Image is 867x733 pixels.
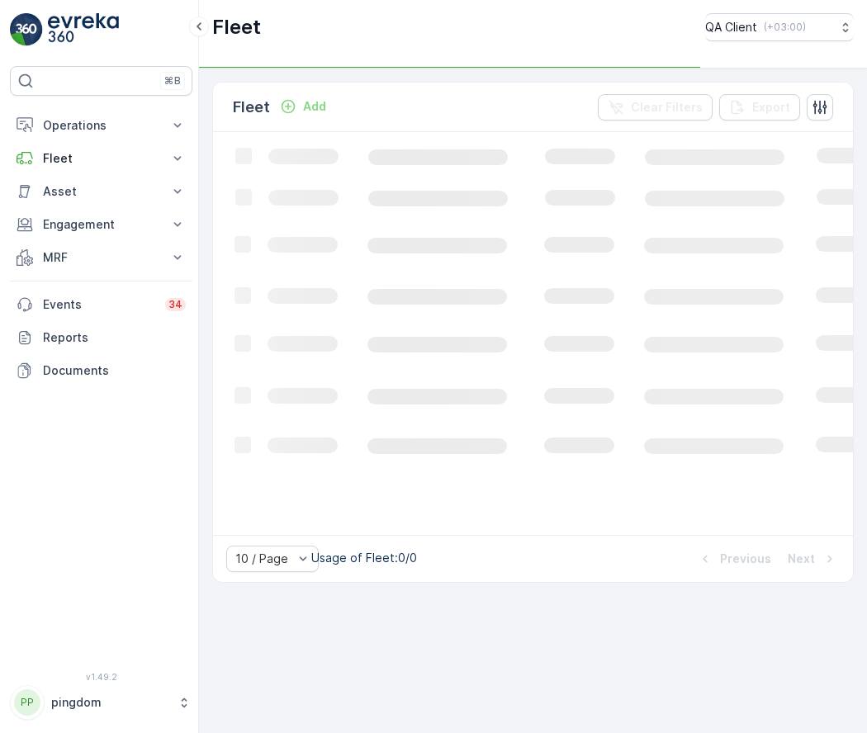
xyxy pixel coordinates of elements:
[786,549,840,569] button: Next
[705,19,757,35] p: QA Client
[14,689,40,716] div: PP
[10,672,192,682] span: v 1.49.2
[598,94,713,121] button: Clear Filters
[43,183,159,200] p: Asset
[43,362,186,379] p: Documents
[233,96,270,119] p: Fleet
[10,288,192,321] a: Events34
[695,549,773,569] button: Previous
[303,98,326,115] p: Add
[10,321,192,354] a: Reports
[212,14,261,40] p: Fleet
[43,150,159,167] p: Fleet
[10,142,192,175] button: Fleet
[752,99,790,116] p: Export
[43,249,159,266] p: MRF
[51,694,169,711] p: pingdom
[705,13,854,41] button: QA Client(+03:00)
[10,208,192,241] button: Engagement
[10,354,192,387] a: Documents
[10,13,43,46] img: logo
[631,99,703,116] p: Clear Filters
[719,94,800,121] button: Export
[788,551,815,567] p: Next
[273,97,333,116] button: Add
[311,550,417,566] p: Usage of Fleet : 0/0
[10,175,192,208] button: Asset
[10,685,192,720] button: PPpingdom
[43,117,159,134] p: Operations
[10,109,192,142] button: Operations
[43,329,186,346] p: Reports
[164,74,181,87] p: ⌘B
[764,21,806,34] p: ( +03:00 )
[720,551,771,567] p: Previous
[10,241,192,274] button: MRF
[168,298,182,311] p: 34
[43,216,159,233] p: Engagement
[43,296,155,313] p: Events
[48,13,119,46] img: logo_light-DOdMpM7g.png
